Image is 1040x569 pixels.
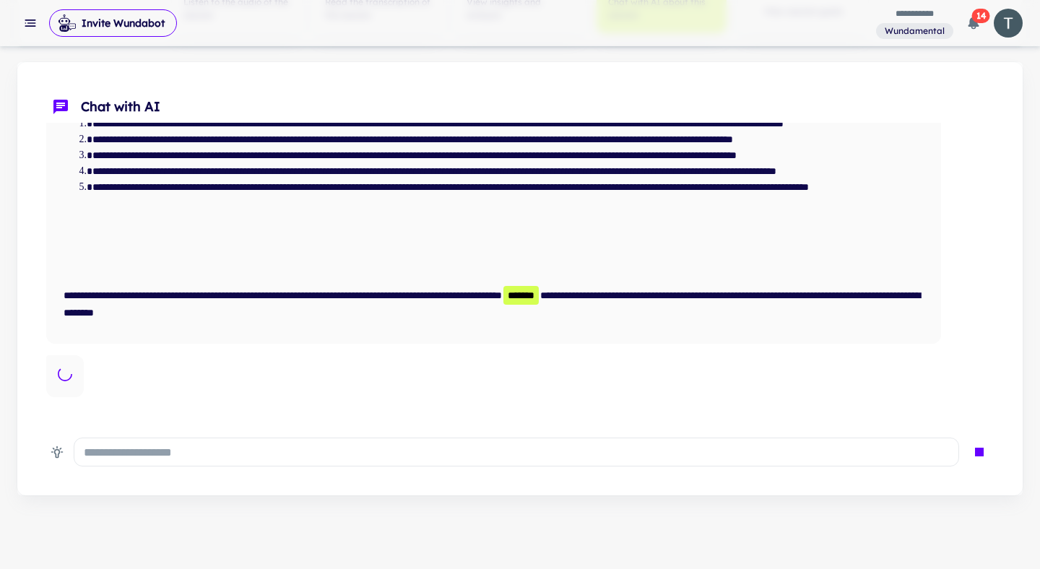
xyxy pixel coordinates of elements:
img: photoURL [994,9,1023,38]
button: 14 [959,9,988,38]
button: Sample prompts [46,441,68,463]
span: Wundamental [879,25,950,38]
span: Invite Wundabot to record a meeting [49,9,177,38]
button: Invite Wundabot [49,9,177,37]
span: Chat with AI [81,97,988,117]
span: 14 [972,9,990,23]
span: You are a member of this workspace. Contact your workspace owner for assistance. [876,22,953,40]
